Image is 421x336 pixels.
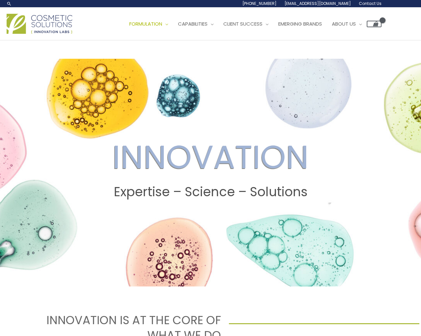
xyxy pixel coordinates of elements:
a: About Us [327,14,367,34]
span: Capabilities [178,20,208,27]
span: Client Success [223,20,262,27]
span: [PHONE_NUMBER] [242,1,277,6]
a: Emerging Brands [273,14,327,34]
img: Cosmetic Solutions Logo [7,14,72,34]
a: Capabilities [173,14,218,34]
a: Search icon link [7,1,12,6]
h2: Expertise – Science – Solutions [6,184,415,199]
span: Contact Us [359,1,382,6]
span: [EMAIL_ADDRESS][DOMAIN_NAME] [285,1,351,6]
span: Emerging Brands [278,20,322,27]
span: About Us [332,20,356,27]
h2: INNOVATION [6,138,415,177]
nav: Site Navigation [119,14,382,34]
a: View Shopping Cart, empty [367,21,382,27]
span: Formulation [129,20,162,27]
a: Client Success [218,14,273,34]
a: Formulation [124,14,173,34]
